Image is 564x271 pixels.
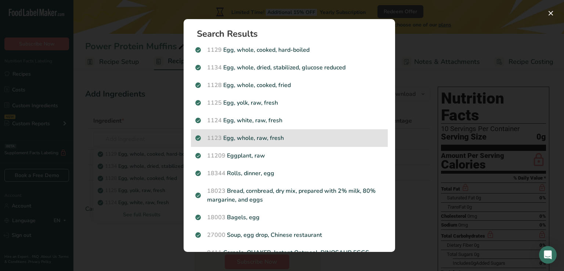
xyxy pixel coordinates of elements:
[207,187,225,195] span: 18023
[539,246,557,264] div: Open Intercom Messenger
[195,81,383,90] p: Egg, whole, cooked, fried
[195,116,383,125] p: Egg, white, raw, fresh
[195,63,383,72] p: Egg, whole, dried, stabilized, glucose reduced
[207,152,225,160] span: 11209
[197,29,388,38] h1: Search Results
[207,134,222,142] span: 1123
[207,46,222,54] span: 1129
[207,81,222,89] span: 1128
[195,134,383,142] p: Egg, whole, raw, fresh
[207,116,222,124] span: 1124
[195,231,383,239] p: Soup, egg drop, Chinese restaurant
[207,99,222,107] span: 1125
[207,213,225,221] span: 18003
[207,169,225,177] span: 18344
[195,151,383,160] p: Eggplant, raw
[207,231,225,239] span: 27000
[207,249,222,257] span: 8411
[195,169,383,178] p: Rolls, dinner, egg
[195,213,383,222] p: Bagels, egg
[207,64,222,72] span: 1134
[195,46,383,54] p: Egg, whole, cooked, hard-boiled
[195,248,383,266] p: Cereals, QUAKER, Instant Oatmeal, DINOSAUR EGGS, Brown Sugar, dry
[195,98,383,107] p: Egg, yolk, raw, fresh
[195,187,383,204] p: Bread, cornbread, dry mix, prepared with 2% milk, 80% margarine, and eggs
